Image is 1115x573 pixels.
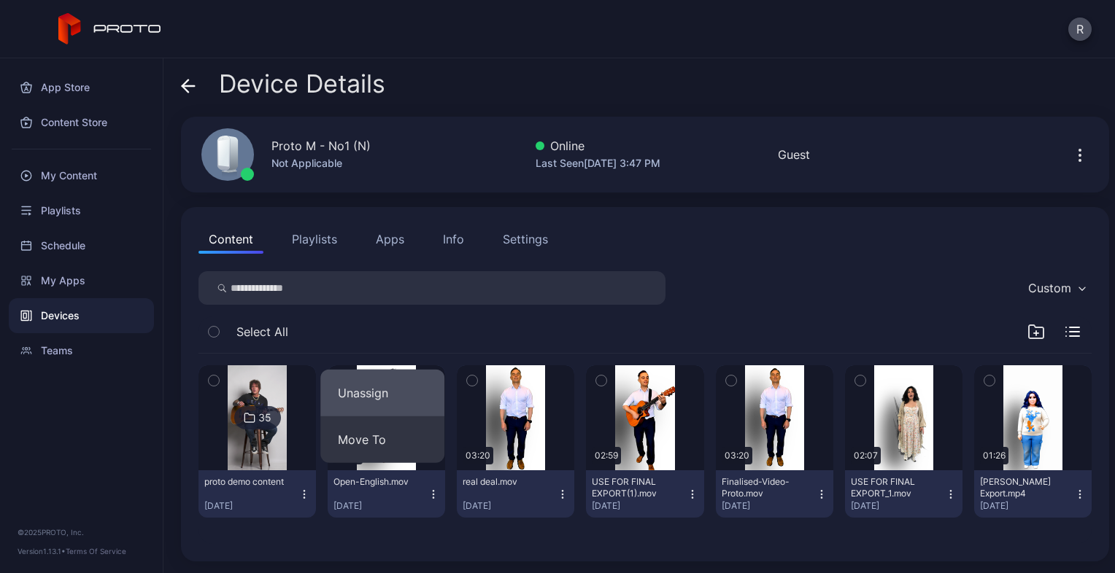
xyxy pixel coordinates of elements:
div: © 2025 PROTO, Inc. [18,526,145,538]
div: Open-English.mov [333,476,414,488]
div: USE FOR FINAL EXPORT_1.mov [851,476,931,499]
div: Online [536,137,660,155]
div: [DATE] [722,500,816,512]
button: Playlists [282,225,347,254]
div: [DATE] [463,500,557,512]
div: Settings [503,230,548,248]
div: real deal.mov [463,476,543,488]
button: R [1068,17,1092,41]
button: Move To [320,416,444,463]
span: Device Details [219,70,385,98]
div: Info [443,230,464,248]
div: Last Seen [DATE] 3:47 PM [536,155,660,172]
a: Devices [9,298,154,333]
button: real deal.mov[DATE] [457,470,574,518]
button: proto demo content[DATE] [198,470,316,518]
button: USE FOR FINAL EXPORT(1).mov[DATE] [586,470,703,518]
span: Version 1.13.1 • [18,547,66,556]
div: Guest [778,146,810,163]
div: Not Applicable [271,155,371,172]
button: Apps [366,225,414,254]
a: Schedule [9,228,154,263]
a: My Content [9,158,154,193]
div: [DATE] [592,500,686,512]
div: Finalised-Video-Proto.mov [722,476,802,499]
span: Select All [236,323,288,340]
div: Custom [1028,281,1071,295]
div: USE FOR FINAL EXPORT(1).mov [592,476,672,499]
a: Content Store [9,105,154,140]
div: 35 [258,411,271,424]
div: [DATE] [204,500,298,512]
a: My Apps [9,263,154,298]
div: Proto M - No1 (N) [271,137,371,155]
button: Content [198,225,263,254]
div: [DATE] [851,500,945,512]
a: Teams [9,333,154,368]
div: [DATE] [333,500,428,512]
button: [PERSON_NAME] Export.mp4[DATE] [974,470,1092,518]
a: Terms Of Service [66,547,126,556]
button: Settings [493,225,558,254]
div: proto demo content [204,476,285,488]
button: Info [433,225,474,254]
button: USE FOR FINAL EXPORT_1.mov[DATE] [845,470,962,518]
div: Sara Export.mp4 [980,476,1060,499]
a: Playlists [9,193,154,228]
button: Finalised-Video-Proto.mov[DATE] [716,470,833,518]
button: Open-English.mov[DATE] [328,470,445,518]
button: Unassign [320,370,444,416]
a: App Store [9,70,154,105]
div: [DATE] [980,500,1074,512]
button: Custom [1021,271,1092,305]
